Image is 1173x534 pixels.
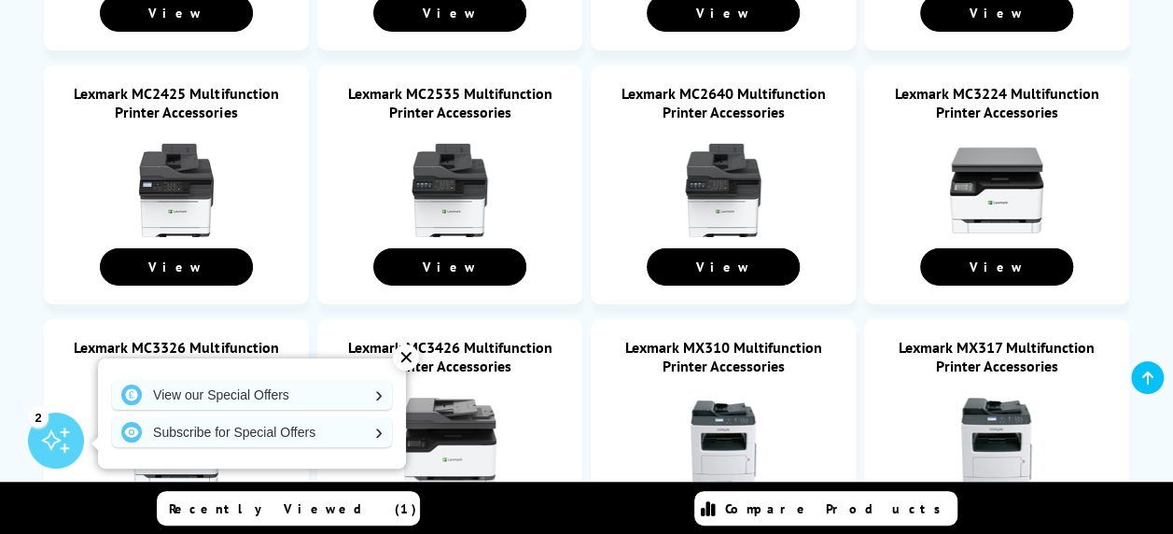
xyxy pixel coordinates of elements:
[625,338,822,375] a: Lexmark MX310 Multifunction Printer Accessories
[621,84,826,121] a: Lexmark MC2640 Multifunction Printer Accessories
[899,338,1095,375] a: Lexmark MX317 Multifunction Printer Accessories
[694,491,957,526] a: Compare Products
[130,144,223,237] img: Lexmark MC2425 Multifunction Printer Accessories
[950,144,1043,237] img: Lexmark MC3224 Multifunction Printer Accessories
[74,338,278,375] a: Lexmark MC3326 Multifunction Printer Accessories
[112,380,392,410] a: View our Special Offers
[373,248,526,286] a: View
[347,84,552,121] a: Lexmark MC2535 Multifunction Printer Accessories
[403,398,496,491] img: Lexmark MC3426 Multifunction Printer Accessories
[677,144,770,237] img: Lexmark MC2640 Multifunction Printer Accessories
[725,500,951,517] span: Compare Products
[157,491,420,526] a: Recently Viewed (1)
[920,248,1073,286] a: View
[677,398,770,491] img: Lexmark MX310 Multifunction Printer Accessories
[112,417,392,447] a: Subscribe for Special Offers
[895,84,1099,121] a: Lexmark MC3224 Multifunction Printer Accessories
[169,500,417,517] span: Recently Viewed (1)
[347,338,552,375] a: Lexmark MC3426 Multifunction Printer Accessories
[403,144,496,237] img: Lexmark MC2535 Multifunction Printer Accessories
[393,344,419,371] div: ✕
[74,84,278,121] a: Lexmark MC2425 Multifunction Printer Accessories
[28,406,49,427] div: 2
[100,248,253,286] a: View
[950,398,1043,491] img: Lexmark MX317 Multifunction Printer Accessories
[647,248,800,286] a: View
